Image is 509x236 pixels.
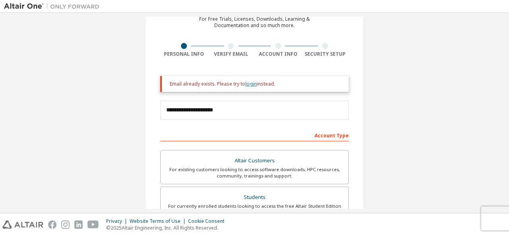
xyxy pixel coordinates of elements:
div: Account Info [254,51,302,57]
img: Altair One [4,2,103,10]
div: Privacy [106,218,130,224]
img: linkedin.svg [74,220,83,229]
a: login [245,80,257,87]
div: For existing customers looking to access software downloads, HPC resources, community, trainings ... [165,166,344,179]
p: © 2025 Altair Engineering, Inc. All Rights Reserved. [106,224,229,231]
div: Personal Info [160,51,208,57]
div: Students [165,192,344,203]
div: Verify Email [208,51,255,57]
img: facebook.svg [48,220,56,229]
div: Website Terms of Use [130,218,188,224]
div: Security Setup [302,51,349,57]
div: Cookie Consent [188,218,229,224]
div: Account Type [160,129,349,141]
img: instagram.svg [61,220,70,229]
div: For currently enrolled students looking to access the free Altair Student Edition bundle and all ... [165,203,344,216]
img: youtube.svg [87,220,99,229]
div: Email already exists. Please try to instead. [170,81,342,87]
div: For Free Trials, Licenses, Downloads, Learning & Documentation and so much more. [199,16,310,29]
div: Altair Customers [165,155,344,166]
img: altair_logo.svg [2,220,43,229]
